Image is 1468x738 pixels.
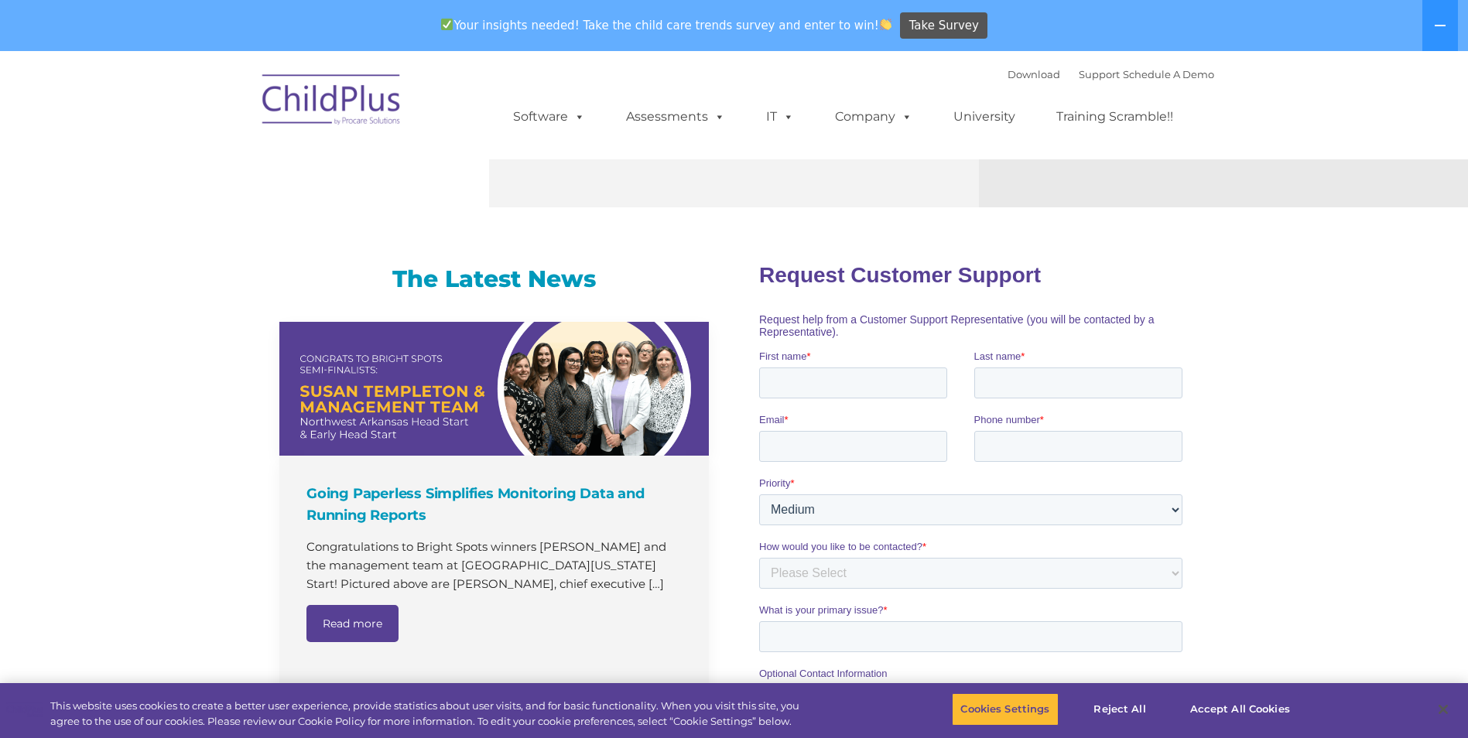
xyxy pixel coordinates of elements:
a: Download [1008,68,1060,80]
p: Congratulations to Bright Spots winners [PERSON_NAME] and the management team at [GEOGRAPHIC_DATA... [306,538,686,593]
img: ✅ [441,19,453,30]
span: Your insights needed! Take the child care trends survey and enter to win! [435,10,898,40]
a: Read more [306,605,399,642]
button: Cookies Settings [952,693,1058,726]
button: Reject All [1072,693,1169,726]
button: Close [1426,692,1460,726]
a: Company [820,101,928,132]
a: IT [751,101,809,132]
span: Take Survey [909,12,979,39]
a: Training Scramble!! [1041,101,1189,132]
a: Support [1079,68,1120,80]
a: University [938,101,1031,132]
a: Assessments [611,101,741,132]
a: Software [498,101,601,132]
button: Accept All Cookies [1182,693,1299,726]
font: | [1008,68,1214,80]
h4: Going Paperless Simplifies Monitoring Data and Running Reports [306,483,686,526]
div: This website uses cookies to create a better user experience, provide statistics about user visit... [50,699,807,729]
a: Take Survey [900,12,987,39]
img: 👏 [880,19,891,30]
h3: The Latest News [279,264,709,295]
a: Schedule A Demo [1123,68,1214,80]
img: ChildPlus by Procare Solutions [255,63,409,141]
